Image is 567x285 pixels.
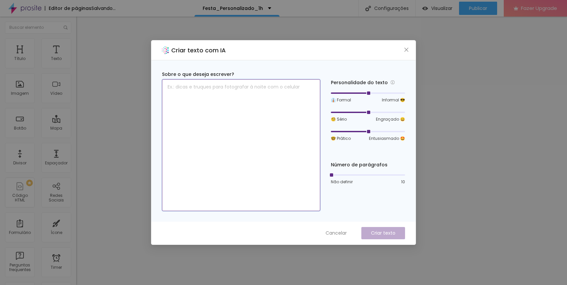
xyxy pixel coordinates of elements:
div: Divisor [13,161,26,165]
span: Cancelar [326,230,347,237]
div: Título [14,56,26,61]
div: Texto [51,56,62,61]
iframe: Editor [76,17,567,285]
span: 10 [401,179,405,185]
button: Close [403,46,410,53]
div: Código HTML [7,193,33,203]
div: Sobre o que deseja escrever? [162,71,320,78]
span: Engraçado 😄 [376,116,405,122]
span: Visualizar [431,6,452,11]
div: Botão [14,126,26,131]
span: Entusiasmado 🤩 [369,136,405,142]
img: view-1.svg [422,6,428,11]
span: Não definir [331,179,353,185]
div: Redes Sociais [43,193,69,203]
span: Fazer Upgrade [521,5,557,11]
p: Festa_Personalizado_1h [203,6,263,11]
button: Cancelar [319,227,353,239]
span: Informal 😎 [382,97,405,103]
div: Perguntas frequentes [7,263,33,272]
div: Imagem [11,91,29,96]
div: Salvando... [91,6,116,11]
span: 🤓 Prático [331,136,351,142]
span: close [404,47,409,52]
div: Número de parágrafos [331,161,405,168]
span: 🧐 Sério [331,116,347,122]
div: Ícone [51,230,62,235]
div: Espaçador [45,161,68,165]
div: Mapa [50,126,62,131]
div: Timer [51,265,62,270]
div: Personalidade do texto [331,79,405,86]
h2: Criar texto com IA [171,46,226,55]
span: 👔 Formal [331,97,351,103]
button: Visualizar [416,2,459,15]
span: Publicar [469,6,487,11]
div: Vídeo [50,91,62,96]
div: Editor de páginas [45,6,91,11]
img: Icone [64,26,68,29]
div: Formulário [9,230,31,235]
img: Icone [365,6,371,11]
button: Publicar [459,2,497,15]
button: Criar texto [361,227,405,239]
input: Buscar elemento [5,22,71,33]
